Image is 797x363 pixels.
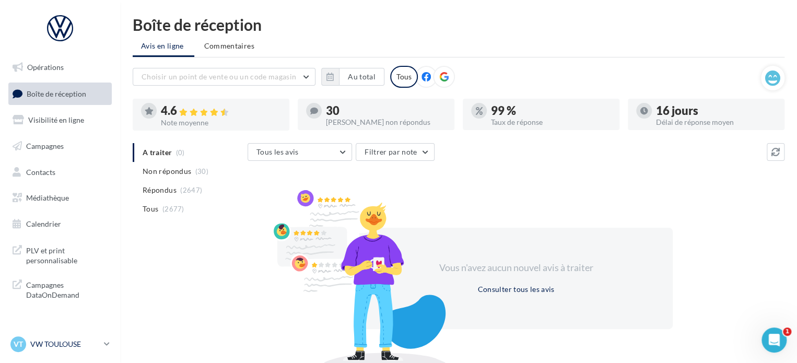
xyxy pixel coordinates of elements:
a: Campagnes [6,135,114,157]
a: Visibilité en ligne [6,109,114,131]
span: Campagnes [26,142,64,150]
div: Délai de réponse moyen [656,119,776,126]
a: Calendrier [6,213,114,235]
span: Contacts [26,167,55,176]
div: 99 % [491,105,611,116]
span: Médiathèque [26,193,69,202]
span: Choisir un point de vente ou un code magasin [142,72,296,81]
span: 1 [783,327,791,336]
a: VT VW TOULOUSE [8,334,112,354]
span: Tous les avis [256,147,299,156]
span: PLV et print personnalisable [26,243,108,266]
span: (30) [195,167,208,175]
span: (2677) [162,205,184,213]
span: Tous [143,204,158,214]
div: 4.6 [161,105,281,117]
span: Non répondus [143,166,191,177]
button: Tous les avis [248,143,352,161]
span: Répondus [143,185,177,195]
iframe: Intercom live chat [761,327,787,353]
span: Visibilité en ligne [28,115,84,124]
span: Commentaires [204,41,254,50]
span: Campagnes DataOnDemand [26,278,108,300]
button: Filtrer par note [356,143,435,161]
a: Boîte de réception [6,83,114,105]
div: Tous [390,66,418,88]
span: (2647) [180,186,202,194]
div: Vous n'avez aucun nouvel avis à traiter [426,261,606,275]
button: Au total [321,68,384,86]
span: Boîte de réception [27,89,86,98]
p: VW TOULOUSE [30,339,100,349]
span: VT [14,339,23,349]
button: Choisir un point de vente ou un code magasin [133,68,315,86]
div: [PERSON_NAME] non répondus [326,119,446,126]
a: Médiathèque [6,187,114,209]
div: Note moyenne [161,119,281,126]
a: Contacts [6,161,114,183]
div: Boîte de réception [133,17,784,32]
div: 16 jours [656,105,776,116]
a: Opérations [6,56,114,78]
div: 30 [326,105,446,116]
a: Campagnes DataOnDemand [6,274,114,305]
button: Au total [339,68,384,86]
a: PLV et print personnalisable [6,239,114,270]
span: Opérations [27,63,64,72]
div: Taux de réponse [491,119,611,126]
button: Consulter tous les avis [473,283,558,296]
span: Calendrier [26,219,61,228]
